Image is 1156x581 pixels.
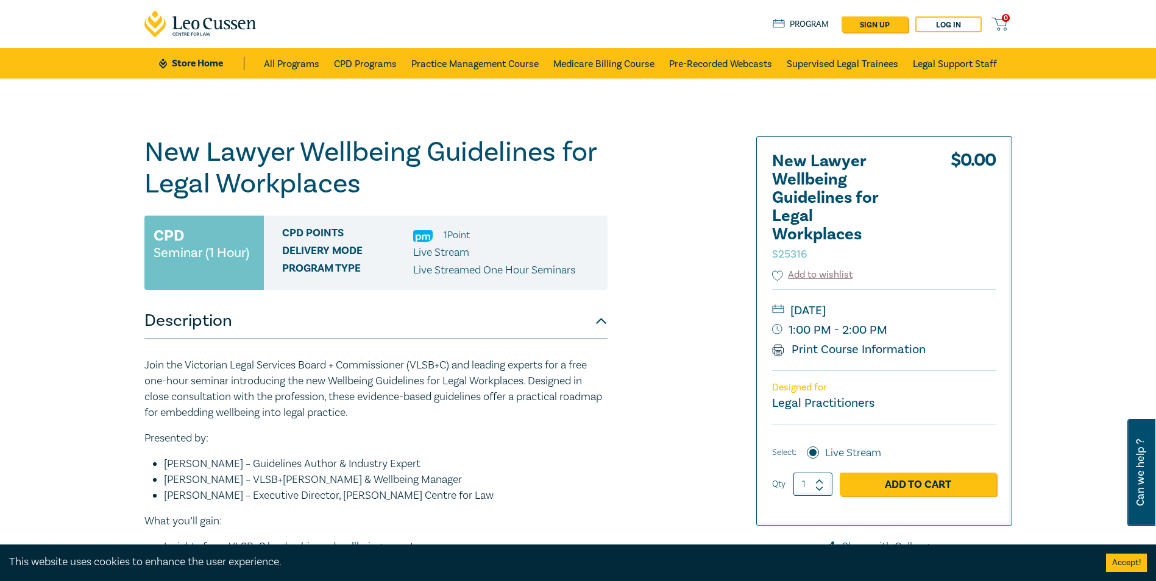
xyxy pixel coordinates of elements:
[144,303,608,339] button: Description
[772,152,906,262] h2: New Lawyer Wellbeing Guidelines for Legal Workplaces
[144,136,608,200] h1: New Lawyer Wellbeing Guidelines for Legal Workplaces
[1106,554,1147,572] button: Accept cookies
[772,342,926,357] a: Print Course Information
[773,18,829,31] a: Program
[1135,426,1146,519] span: Can we help ?
[772,395,874,411] small: Legal Practitioners
[842,16,908,32] a: sign up
[772,268,853,282] button: Add to wishlist
[772,446,796,459] span: Select:
[840,473,996,496] a: Add to Cart
[282,245,413,261] span: Delivery Mode
[144,431,608,446] p: Presented by:
[915,16,982,32] a: Log in
[164,456,608,472] li: [PERSON_NAME] – Guidelines Author & Industry Expert
[154,225,184,247] h3: CPD
[413,245,469,259] span: Live Stream
[282,262,413,278] span: Program type
[282,227,413,243] span: CPD Points
[772,247,807,261] small: S25316
[951,152,996,268] div: $ 0.00
[159,57,244,70] a: Store Home
[144,357,608,421] p: Join the Victorian Legal Services Board + Commissioner (VLSB+C) and leading experts for a free on...
[444,227,470,243] li: 1 Point
[772,320,996,340] small: 1:00 PM - 2:00 PM
[164,488,608,504] li: [PERSON_NAME] – Executive Director, [PERSON_NAME] Centre for Law
[9,554,1088,570] div: This website uses cookies to enhance the user experience.
[413,230,433,242] img: Practice Management & Business Skills
[787,48,898,79] a: Supervised Legal Trainees
[793,473,832,496] input: 1
[1002,14,1010,22] span: 0
[825,445,881,461] label: Live Stream
[772,301,996,320] small: [DATE]
[553,48,654,79] a: Medicare Billing Course
[264,48,319,79] a: All Programs
[154,247,249,259] small: Seminar (1 Hour)
[144,513,608,529] p: What you’ll gain:
[772,382,996,393] p: Designed for
[411,48,539,79] a: Practice Management Course
[164,472,608,488] li: [PERSON_NAME] – VLSB+[PERSON_NAME] & Wellbeing Manager
[756,539,1012,555] a: Share with Colleagues
[913,48,997,79] a: Legal Support Staff
[413,262,575,278] p: Live Streamed One Hour Seminars
[669,48,772,79] a: Pre-Recorded Webcasts
[334,48,397,79] a: CPD Programs
[772,477,785,491] label: Qty
[164,539,608,555] li: Insights from VLSB+C leadership and wellbeing experts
